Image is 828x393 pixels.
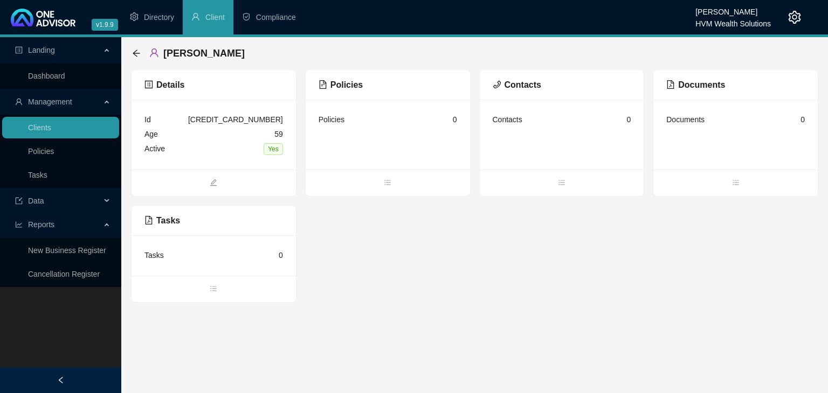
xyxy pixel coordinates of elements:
[801,114,805,125] div: 0
[28,72,65,80] a: Dashboard
[144,13,174,22] span: Directory
[163,48,245,59] span: [PERSON_NAME]
[130,12,139,21] span: setting
[28,123,51,132] a: Clients
[144,143,165,155] div: Active
[191,12,200,21] span: user
[319,80,327,89] span: file-text
[493,80,501,89] span: phone
[28,171,47,179] a: Tasks
[28,270,100,278] a: Cancellation Register
[15,46,23,54] span: profile
[242,12,251,21] span: safety
[264,143,283,155] span: Yes
[279,249,283,261] div: 0
[306,178,470,190] span: bars
[15,98,23,106] span: user
[92,19,118,31] span: v1.9.9
[57,376,65,384] span: left
[144,249,164,261] div: Tasks
[695,3,771,15] div: [PERSON_NAME]
[132,49,141,58] span: arrow-left
[188,114,283,125] div: [CREDIT_CARD_NUMBER]
[144,114,151,125] div: Id
[626,114,631,125] div: 0
[144,216,180,225] span: Tasks
[493,114,522,125] div: Contacts
[28,196,44,205] span: Data
[28,147,54,156] a: Policies
[274,130,283,138] span: 59
[788,11,801,24] span: setting
[493,80,541,89] span: Contacts
[15,221,23,228] span: line-chart
[256,13,296,22] span: Compliance
[28,220,54,229] span: Reports
[28,97,72,106] span: Management
[132,284,296,296] span: bars
[695,15,771,26] div: HVM Wealth Solutions
[15,197,23,205] span: import
[653,178,818,190] span: bars
[453,114,457,125] div: 0
[319,80,363,89] span: Policies
[666,80,675,89] span: file-pdf
[28,46,55,54] span: Landing
[144,80,184,89] span: Details
[144,216,153,224] span: file-pdf
[144,80,153,89] span: profile
[144,128,158,140] div: Age
[205,13,225,22] span: Client
[666,114,705,125] div: Documents
[149,48,159,58] span: user
[666,80,725,89] span: Documents
[132,49,141,58] div: back
[132,178,296,190] span: edit
[11,9,75,26] img: 2df55531c6924b55f21c4cf5d4484680-logo-light.svg
[28,246,106,255] a: New Business Register
[480,178,644,190] span: bars
[319,114,344,125] div: Policies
